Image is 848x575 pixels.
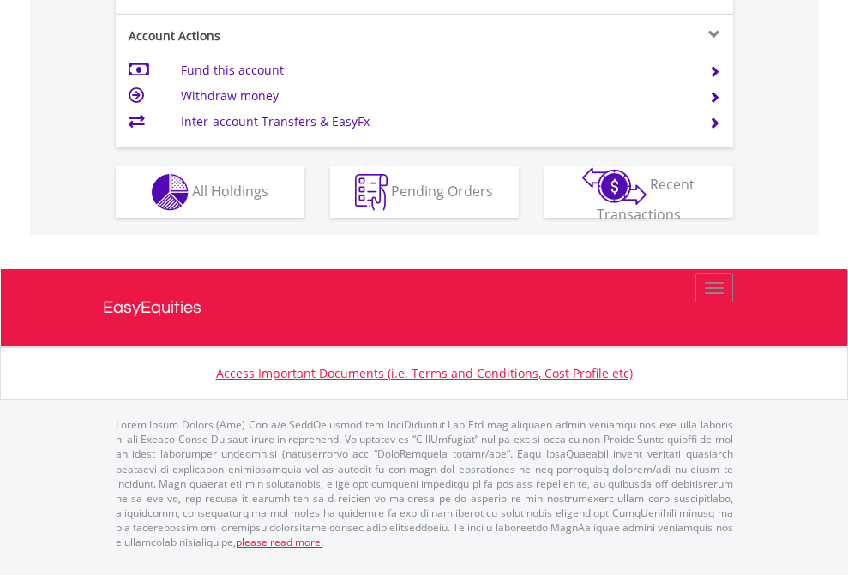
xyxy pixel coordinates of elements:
[355,174,388,211] img: pending_instructions-wht.png
[116,27,424,45] div: Account Actions
[236,535,323,549] a: please read more:
[192,181,268,200] span: All Holdings
[116,417,733,549] p: Lorem Ipsum Dolors (Ame) Con a/e SeddOeiusmod tem InciDiduntut Lab Etd mag aliquaen admin veniamq...
[181,57,688,83] td: Fund this account
[181,83,688,109] td: Withdraw money
[391,181,493,200] span: Pending Orders
[582,167,647,205] img: transactions-zar-wht.png
[152,174,189,211] img: holdings-wht.png
[330,166,519,218] button: Pending Orders
[181,109,688,135] td: Inter-account Transfers & EasyFx
[216,365,633,381] a: Access Important Documents (i.e. Terms and Conditions, Cost Profile etc)
[103,269,746,346] a: EasyEquities
[544,166,733,218] button: Recent Transactions
[116,166,304,218] button: All Holdings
